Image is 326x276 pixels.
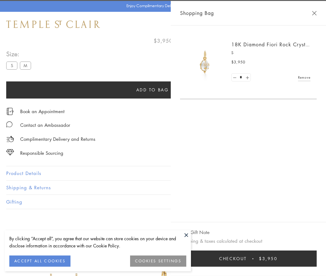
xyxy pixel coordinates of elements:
[130,255,186,267] button: COOKIES SETTINGS
[6,21,100,28] img: Temple St. Clair
[6,135,14,143] img: icon_delivery.svg
[6,181,320,195] button: Shipping & Returns
[20,149,63,157] div: Responsible Sourcing
[186,44,224,81] img: P51889-E11FIORI
[219,255,247,262] span: Checkout
[180,228,210,236] button: Add Gift Note
[9,235,186,249] div: By clicking “Accept all”, you agree that our website can store cookies on your device and disclos...
[180,9,214,17] span: Shopping Bag
[180,251,317,267] button: Checkout $3,950
[20,62,31,69] label: M
[9,255,70,267] button: ACCEPT ALL COOKIES
[232,74,238,81] a: Set quantity to 0
[154,37,173,45] span: $3,950
[298,74,310,81] a: Remove
[6,49,34,59] span: Size:
[20,108,65,115] a: Book an Appointment
[126,3,197,9] p: Enjoy Complimentary Delivery & Returns
[136,86,169,93] span: Add to bag
[259,255,278,262] span: $3,950
[20,135,95,143] p: Complimentary Delivery and Returns
[6,121,12,127] img: MessageIcon-01_2.svg
[231,59,245,65] span: $3,950
[312,11,317,16] button: Close Shopping Bag
[6,195,320,209] button: Gifting
[231,50,310,56] p: S
[244,74,250,81] a: Set quantity to 2
[6,62,17,69] label: S
[6,166,320,180] button: Product Details
[6,108,14,115] img: icon_appointment.svg
[180,237,317,245] p: Shipping & taxes calculated at checkout
[6,81,299,99] button: Add to bag
[20,121,70,129] div: Contact an Ambassador
[6,149,14,155] img: icon_sourcing.svg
